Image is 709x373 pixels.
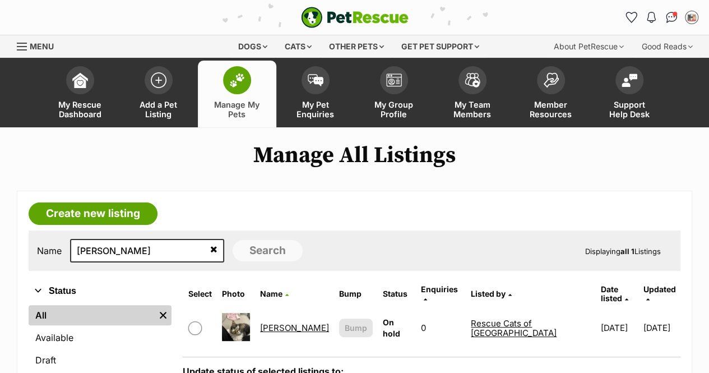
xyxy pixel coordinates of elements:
[198,61,276,127] a: Manage My Pets
[393,35,487,58] div: Get pet support
[643,284,676,303] a: Updated
[55,100,105,119] span: My Rescue Dashboard
[662,8,680,26] a: Conversations
[37,246,62,256] label: Name
[260,289,282,298] span: Name
[355,61,433,127] a: My Group Profile
[683,8,701,26] button: My account
[276,61,355,127] a: My Pet Enquiries
[301,7,409,28] img: logo-e224e6f780fb5917bec1dbf3a21bbac754714ae5b6737aabdf751b685950b380.svg
[383,317,400,338] span: On hold
[622,8,701,26] ul: Account quick links
[642,8,660,26] button: Notifications
[339,319,373,337] button: Bump
[600,284,622,303] span: Date listed
[369,100,419,119] span: My Group Profile
[260,323,329,333] a: [PERSON_NAME]
[29,284,172,298] button: Status
[686,12,697,23] img: Rescue Cats of Melbourne profile pic
[546,35,632,58] div: About PetRescue
[260,289,289,298] a: Name
[666,12,678,23] img: chat-41dd97257d64d25036548639549fe6c8038ab92f7586957e7f3b1b290dea8141.svg
[133,100,184,119] span: Add a Pet Listing
[512,61,590,127] a: Member Resources
[600,284,628,303] a: Date listed
[465,73,480,88] img: team-members-icon-5396bd8760b3fe7c0b43da4ab00e1e3bb1a5d9ba89233759b79545d2d3fc5d0d.svg
[72,72,88,88] img: dashboard-icon-eb2f2d2d3e046f16d808141f083e7271f6b2e854fb5c12c21221c1fb7104beca.svg
[184,280,216,307] th: Select
[543,72,559,88] img: member-resources-icon-8e73f808a243e03378d46382f2149f9095a855e16c252ad45f914b54edf8863c.svg
[620,247,634,256] strong: all 1
[447,100,498,119] span: My Team Members
[229,73,245,88] img: manage-my-pets-icon-02211641906a0b7f246fdf0571729dbe1e7629f14944591b6c1af311fb30b64b.svg
[643,284,676,294] span: Updated
[335,280,377,307] th: Bump
[622,8,640,26] a: Favourites
[416,308,465,347] td: 0
[119,61,198,127] a: Add a Pet Listing
[233,240,303,261] input: Search
[596,308,642,347] td: [DATE]
[151,72,166,88] img: add-pet-listing-icon-0afa8454b4691262ce3f59096e99ab1cd57d4a30225e0717b998d2c9b9846f56.svg
[29,328,172,348] a: Available
[212,100,262,119] span: Manage My Pets
[604,100,655,119] span: Support Help Desk
[230,35,275,58] div: Dogs
[308,74,323,86] img: pet-enquiries-icon-7e3ad2cf08bfb03b45e93fb7055b45f3efa6380592205ae92323e6603595dc1f.svg
[217,280,254,307] th: Photo
[622,73,637,87] img: help-desk-icon-fdf02630f3aa405de69fd3d07c3f3aa587a6932b1a1747fa1d2bba05be0121f9.svg
[471,318,557,338] a: Rescue Cats of [GEOGRAPHIC_DATA]
[277,35,319,58] div: Cats
[585,247,661,256] span: Displaying Listings
[634,35,701,58] div: Good Reads
[378,280,415,307] th: Status
[301,7,409,28] a: PetRescue
[29,350,172,370] a: Draft
[471,289,512,298] a: Listed by
[471,289,506,298] span: Listed by
[29,202,157,225] a: Create new listing
[321,35,392,58] div: Other pets
[643,308,679,347] td: [DATE]
[29,305,155,325] a: All
[345,322,367,334] span: Bump
[420,284,457,303] a: Enquiries
[155,305,172,325] a: Remove filter
[647,12,656,23] img: notifications-46538b983faf8c2785f20acdc204bb7945ddae34d4c08c2a6579f10ce5e182be.svg
[433,61,512,127] a: My Team Members
[526,100,576,119] span: Member Resources
[17,35,62,56] a: Menu
[290,100,341,119] span: My Pet Enquiries
[30,42,54,51] span: Menu
[590,61,669,127] a: Support Help Desk
[41,61,119,127] a: My Rescue Dashboard
[386,73,402,87] img: group-profile-icon-3fa3cf56718a62981997c0bc7e787c4b2cf8bcc04b72c1350f741eb67cf2f40e.svg
[420,284,457,294] span: translation missing: en.admin.listings.index.attributes.enquiries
